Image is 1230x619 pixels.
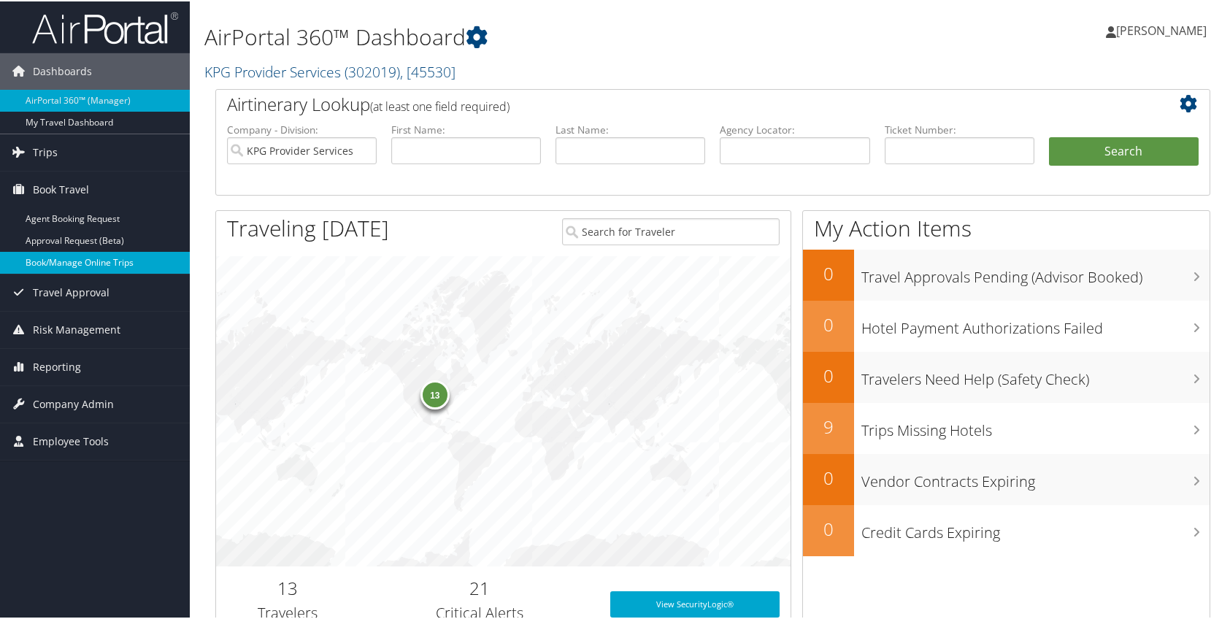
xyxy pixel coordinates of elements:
[33,273,109,309] span: Travel Approval
[33,385,114,421] span: Company Admin
[227,212,389,242] h1: Traveling [DATE]
[1049,136,1199,165] button: Search
[720,121,869,136] label: Agency Locator:
[227,121,377,136] label: Company - Division:
[33,133,58,169] span: Trips
[1116,21,1207,37] span: [PERSON_NAME]
[33,347,81,384] span: Reporting
[861,514,1210,542] h3: Credit Cards Expiring
[33,310,120,347] span: Risk Management
[803,413,854,438] h2: 9
[803,453,1210,504] a: 0Vendor Contracts Expiring
[861,309,1210,337] h3: Hotel Payment Authorizations Failed
[420,379,450,408] div: 13
[391,121,541,136] label: First Name:
[803,362,854,387] h2: 0
[204,61,456,80] a: KPG Provider Services
[861,412,1210,439] h3: Trips Missing Hotels
[33,422,109,458] span: Employee Tools
[861,361,1210,388] h3: Travelers Need Help (Safety Check)
[371,574,588,599] h2: 21
[610,590,780,616] a: View SecurityLogic®
[227,91,1116,115] h2: Airtinerary Lookup
[1106,7,1221,51] a: [PERSON_NAME]
[803,260,854,285] h2: 0
[562,217,780,244] input: Search for Traveler
[33,170,89,207] span: Book Travel
[803,504,1210,555] a: 0Credit Cards Expiring
[370,97,510,113] span: (at least one field required)
[33,52,92,88] span: Dashboards
[861,463,1210,491] h3: Vendor Contracts Expiring
[400,61,456,80] span: , [ 45530 ]
[803,515,854,540] h2: 0
[803,350,1210,401] a: 0Travelers Need Help (Safety Check)
[803,311,854,336] h2: 0
[345,61,400,80] span: ( 302019 )
[803,248,1210,299] a: 0Travel Approvals Pending (Advisor Booked)
[227,574,349,599] h2: 13
[803,212,1210,242] h1: My Action Items
[803,299,1210,350] a: 0Hotel Payment Authorizations Failed
[204,20,883,51] h1: AirPortal 360™ Dashboard
[885,121,1034,136] label: Ticket Number:
[803,401,1210,453] a: 9Trips Missing Hotels
[556,121,705,136] label: Last Name:
[861,258,1210,286] h3: Travel Approvals Pending (Advisor Booked)
[803,464,854,489] h2: 0
[32,9,178,44] img: airportal-logo.png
